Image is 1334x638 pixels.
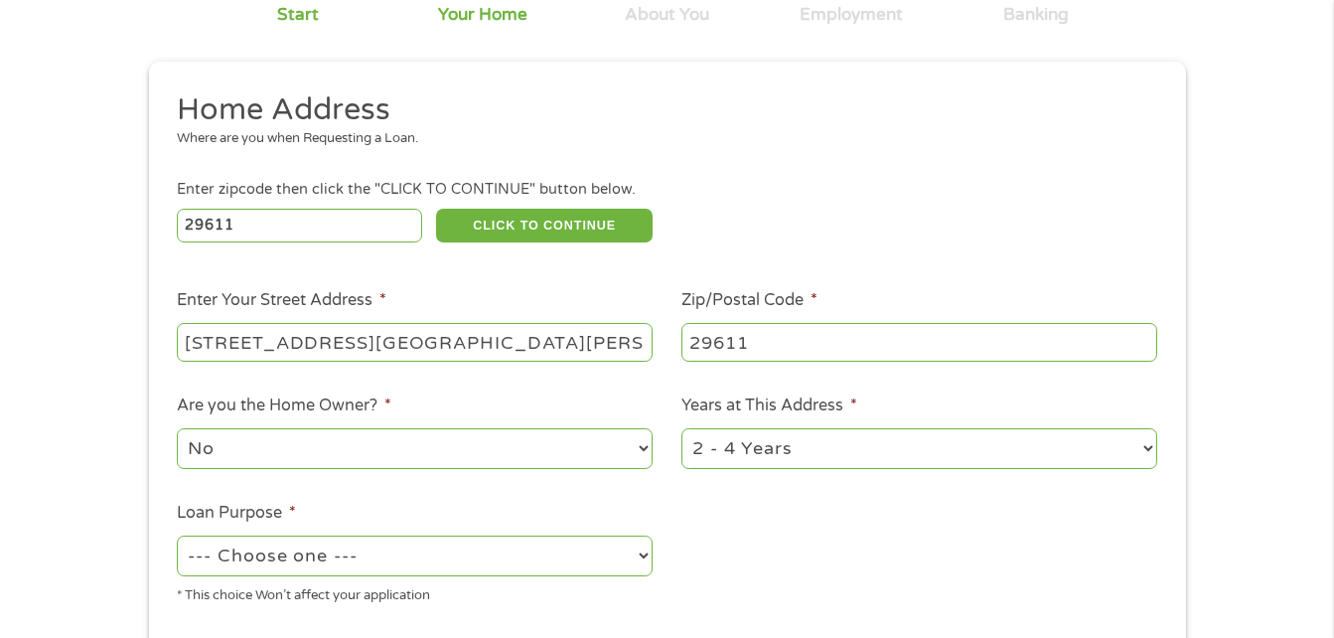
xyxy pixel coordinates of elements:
label: Zip/Postal Code [681,290,817,311]
div: Banking [1003,4,1069,26]
label: Enter Your Street Address [177,290,386,311]
label: Loan Purpose [177,503,296,524]
div: * This choice Won’t affect your application [177,579,653,606]
button: CLICK TO CONTINUE [436,209,653,242]
input: Enter Zipcode (e.g 01510) [177,209,422,242]
div: Enter zipcode then click the "CLICK TO CONTINUE" button below. [177,179,1156,201]
div: Where are you when Requesting a Loan. [177,129,1142,149]
label: Are you the Home Owner? [177,396,391,416]
h2: Home Address [177,90,1142,130]
div: Employment [800,4,903,26]
div: Your Home [438,4,527,26]
label: Years at This Address [681,396,857,416]
input: 1 Main Street [177,323,653,361]
div: Start [277,4,319,26]
div: About You [625,4,709,26]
